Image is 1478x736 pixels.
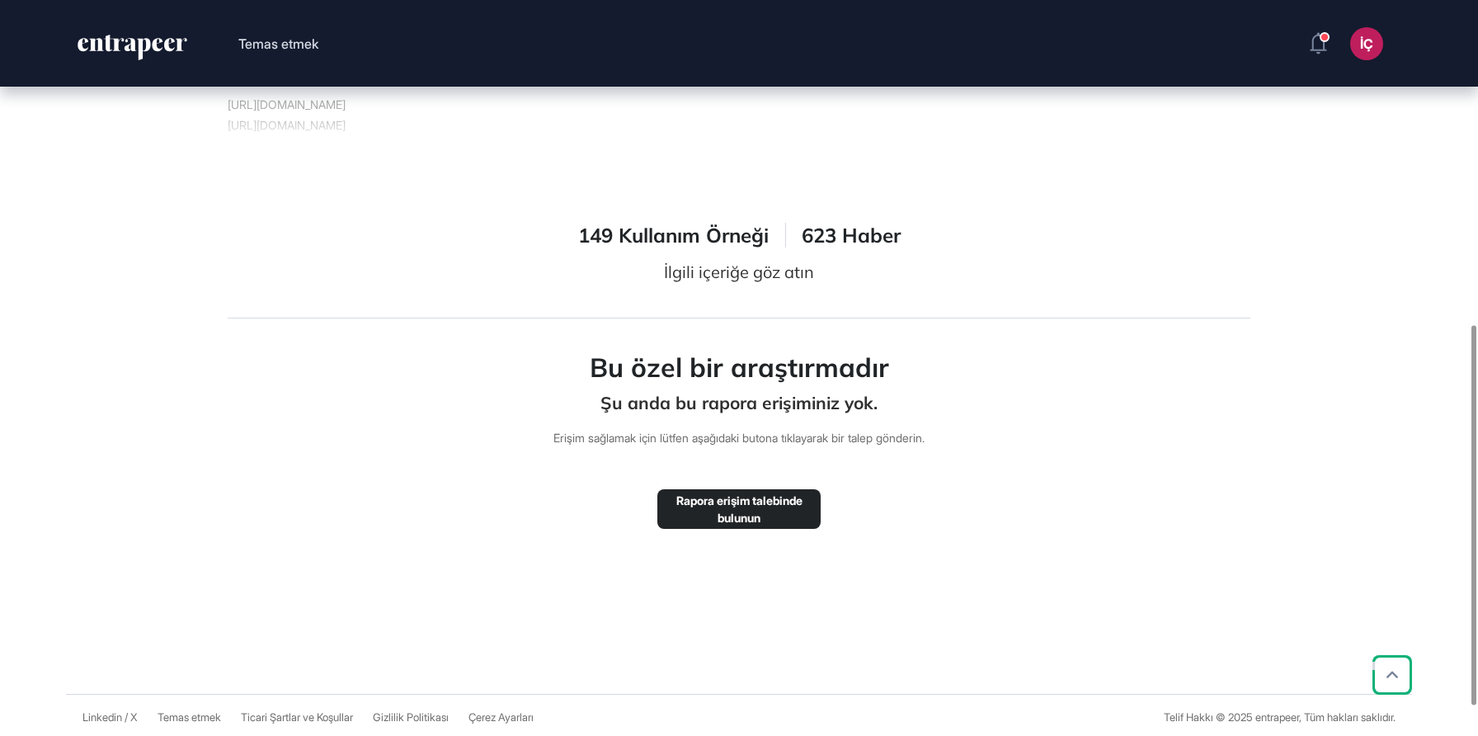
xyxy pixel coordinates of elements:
font: Temas etmek [238,35,318,52]
font: Linkedin [82,710,122,724]
font: Temas etmek [158,710,221,724]
a: Linkedin [82,711,122,724]
a: Gizlilik Politikası [373,711,449,724]
button: Rapora erişim talebinde bulunun [657,489,821,529]
a: entrapeer-logo [76,35,189,66]
font: 623 Haber [802,223,901,248]
font: Çerez Ayarları [468,710,534,724]
font: [URL][DOMAIN_NAME] [228,97,346,111]
font: Ticari Şartlar ve Koşullar [241,710,353,724]
font: 149 Kullanım Örneği [578,223,769,248]
font: Bu özel bir araştırmadır [590,351,889,384]
a: [URL][DOMAIN_NAME] [228,115,1250,135]
font: / [125,710,128,724]
font: X [130,710,138,724]
font: Erişim sağlamak için lütfen aşağıdaki butona tıklayarak bir talep gönderin. [553,431,925,445]
font: İlgili içeriğe göz atın [664,262,814,282]
font: Şu anda bu rapora erişiminiz yok. [600,392,878,413]
a: X [130,711,138,724]
font: Gizlilik Politikası [373,710,449,724]
a: Ticari Şartlar ve Koşullar [241,711,353,724]
button: Temas etmek [238,33,318,54]
a: Çerez Ayarları [468,711,534,724]
a: [URL][DOMAIN_NAME] [228,94,1250,115]
font: Rapora erişim talebinde bulunun [676,493,803,525]
font: Telif Hakkı © 2025 entrapeer, Tüm hakları saklıdır. [1164,710,1396,724]
font: [URL][DOMAIN_NAME][GEOGRAPHIC_DATA] [228,139,459,153]
font: [URL][DOMAIN_NAME] [228,118,346,132]
button: İÇ [1350,27,1383,60]
a: [URL][DOMAIN_NAME][GEOGRAPHIC_DATA] [228,136,1250,157]
font: İÇ [1360,35,1373,52]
